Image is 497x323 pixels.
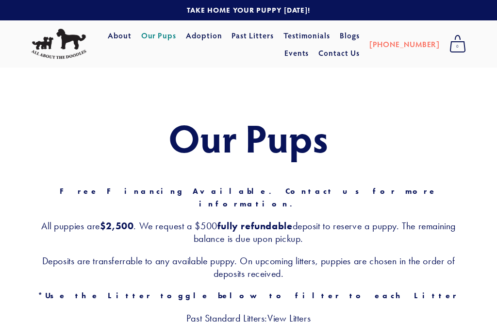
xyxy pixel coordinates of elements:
a: Adoption [186,27,222,44]
strong: $2,500 [100,220,134,232]
h3: Deposits are transferrable to any available puppy. On upcoming litters, puppies are chosen in the... [31,255,466,280]
strong: *Use the Litter toggle below to filter to each Litter [38,291,459,300]
a: 0 items in cart [445,32,471,56]
img: All About The Doodles [31,29,86,59]
a: [PHONE_NUMBER] [369,35,440,53]
h1: Our Pups [31,116,466,159]
a: Testimonials [283,27,331,44]
a: Past Litters [232,30,274,40]
a: Contact Us [318,44,360,62]
strong: Free Financing Available. Contact us for more information. [60,187,445,208]
strong: fully refundable [217,220,293,232]
a: Events [284,44,309,62]
a: About [108,27,132,44]
a: Our Pups [141,27,177,44]
h3: All puppies are . We request a $500 deposit to reserve a puppy. The remaining balance is due upon... [31,220,466,245]
a: Blogs [340,27,360,44]
span: 0 [449,40,466,53]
